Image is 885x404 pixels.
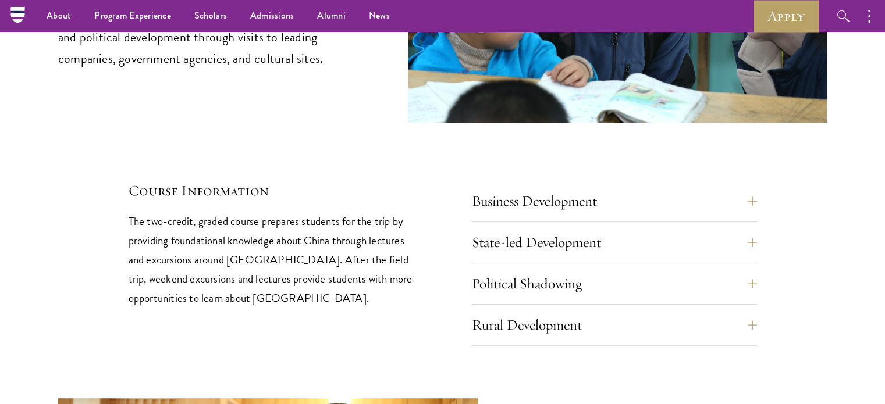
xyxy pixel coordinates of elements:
button: State-led Development [472,228,757,256]
button: Business Development [472,187,757,215]
h5: Course Information [129,181,414,201]
p: The two-credit, graded course prepares students for the trip by providing foundational knowledge ... [129,212,414,308]
button: Rural Development [472,311,757,339]
button: Political Shadowing [472,270,757,298]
